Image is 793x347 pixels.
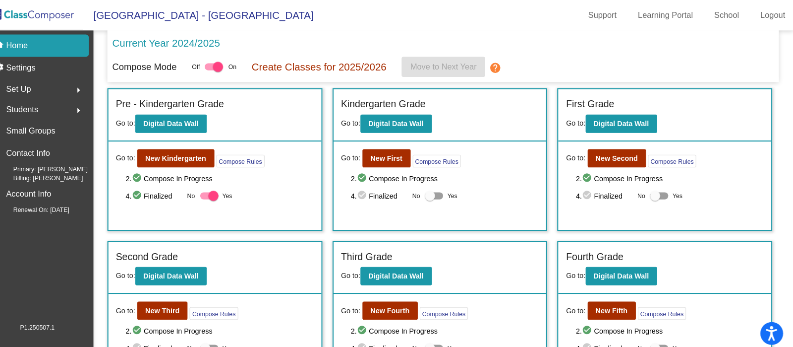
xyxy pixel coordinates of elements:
span: Yes [455,186,465,198]
mat-icon: check_circle [367,318,379,330]
mat-icon: check_circle [367,186,379,198]
button: New Fourth [372,295,426,313]
mat-icon: check_circle [587,186,599,198]
button: Digital Data Wall [590,261,660,279]
mat-icon: arrow_right [89,82,101,94]
b: Digital Data Wall [158,266,212,274]
span: 4. Finalized [141,186,196,198]
mat-icon: check_circle [147,186,159,198]
label: Kindergarten Grade [351,95,434,109]
mat-icon: settings [12,61,24,72]
a: Logout [753,7,793,23]
span: 4. Finalized [361,186,416,198]
span: Primary: [PERSON_NAME] [15,161,104,170]
span: 4. Finalized [361,335,416,347]
label: Pre - Kindergarten Grade [131,95,237,109]
label: First Grade [571,95,618,109]
span: Yes [675,186,685,198]
span: 2. Compose In Progress [141,169,324,181]
button: Digital Data Wall [370,261,440,279]
button: New Second [592,146,649,164]
span: Students [24,100,55,114]
span: Go to: [351,265,370,273]
span: Move to Next Year [419,61,484,69]
p: Create Classes for 2025/2026 [264,58,396,73]
button: Compose Rules [651,151,698,164]
a: School [708,7,748,23]
mat-icon: check_circle [587,335,599,347]
a: Learning Portal [633,7,703,23]
p: Small Groups [24,121,72,135]
span: Yes [675,335,685,347]
button: Digital Data Wall [150,261,220,279]
span: 2. Compose In Progress [141,318,324,330]
button: Compose Rules [428,300,475,313]
button: Move to Next Year [410,56,492,75]
mat-icon: arrow_right [89,102,101,114]
b: Digital Data Wall [598,266,652,274]
span: Yes [235,335,245,347]
span: 2. Compose In Progress [361,318,544,330]
p: Settings [24,61,53,72]
label: Third Grade [351,244,401,259]
span: No [201,187,208,196]
span: On [241,61,249,70]
p: Contact Info [24,143,66,157]
span: No [641,336,648,345]
span: 2. Compose In Progress [581,169,764,181]
button: New Kindergarten [152,146,227,164]
span: No [201,336,208,345]
span: Go to: [131,149,150,160]
span: Yes [455,335,465,347]
span: No [641,187,648,196]
button: New First [372,146,419,164]
span: Go to: [351,116,370,124]
span: Go to: [571,299,590,309]
p: Current Year 2024/2025 [128,35,233,50]
button: Digital Data Wall [590,112,660,130]
b: New Fourth [380,300,418,308]
a: Support [585,7,628,23]
label: Second Grade [131,244,192,259]
b: New Kindergarten [160,151,220,159]
b: Digital Data Wall [378,117,432,125]
span: Yes [235,186,245,198]
span: Renewal On: [DATE] [15,201,85,209]
button: Compose Rules [229,151,277,164]
mat-icon: check_circle [587,169,599,181]
mat-icon: check_circle [147,169,159,181]
span: Off [206,61,214,70]
mat-icon: check_circle [147,318,159,330]
span: 2. Compose In Progress [581,318,764,330]
button: Compose Rules [641,300,688,313]
mat-icon: check_circle [587,318,599,330]
button: Compose Rules [421,151,468,164]
label: Fourth Grade [571,244,627,259]
span: No [421,336,428,345]
span: No [421,187,428,196]
span: Go to: [571,116,590,124]
mat-icon: home [12,39,24,51]
b: New Third [160,300,194,308]
span: Go to: [351,149,370,160]
p: Compose Mode [128,59,191,72]
span: [GEOGRAPHIC_DATA] - [GEOGRAPHIC_DATA] [99,7,324,23]
p: Account Info [24,183,68,197]
mat-icon: check_circle [367,169,379,181]
b: New Fifth [600,300,631,308]
mat-icon: help [496,61,508,72]
button: New Fifth [592,295,639,313]
button: Digital Data Wall [370,112,440,130]
b: Digital Data Wall [378,266,432,274]
span: Billing: [PERSON_NAME] [15,170,99,179]
span: Go to: [571,265,590,273]
b: New Second [600,151,641,159]
p: Home [24,39,45,51]
span: 2. Compose In Progress [361,169,544,181]
span: 4. Finalized [141,335,196,347]
span: 4. Finalized [581,186,636,198]
span: Go to: [351,299,370,309]
span: 4. Finalized [581,335,636,347]
b: Digital Data Wall [158,117,212,125]
span: Go to: [131,265,150,273]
